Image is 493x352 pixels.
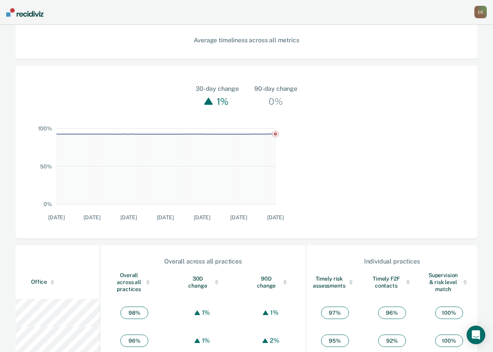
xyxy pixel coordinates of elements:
div: Office [31,279,97,285]
th: Toggle SortBy [16,265,100,299]
text: [DATE] [230,214,247,220]
div: Timely F2F contacts [370,275,413,289]
span: 96 % [378,307,406,319]
div: 1% [268,309,281,316]
div: 1% [215,94,231,109]
span: 92 % [378,335,406,347]
text: [DATE] [48,214,65,220]
div: 1% [200,337,212,344]
div: 30D change [184,275,222,289]
th: Toggle SortBy [363,265,420,299]
div: Overall across all practices [116,272,153,293]
div: Timely risk assessments [312,275,356,289]
th: Toggle SortBy [169,265,238,299]
text: [DATE] [194,214,210,220]
img: Recidiviz [6,8,43,17]
text: [DATE] [120,214,137,220]
div: 90D change [253,275,290,289]
div: 2% [268,337,281,344]
span: 100 % [435,335,463,347]
th: Toggle SortBy [238,265,306,299]
div: Open Intercom Messenger [467,326,485,344]
div: Overall across all practices [101,258,306,265]
div: 0% [267,94,285,109]
span: 97 % [321,307,349,319]
th: Toggle SortBy [306,265,363,299]
span: 100 % [435,307,463,319]
div: 1% [200,309,212,316]
div: 90-day change [254,84,297,94]
div: C C [474,6,487,18]
span: 95 % [321,335,349,347]
div: 30-day change [196,84,239,94]
div: Average timeliness across all metrics [47,36,446,44]
span: 96 % [120,335,148,347]
text: [DATE] [157,214,174,220]
text: [DATE] [267,214,284,220]
text: [DATE] [83,214,100,220]
th: Toggle SortBy [420,265,477,299]
div: Individual practices [307,258,477,265]
button: CC [474,6,487,18]
span: 98 % [120,307,148,319]
th: Toggle SortBy [100,265,169,299]
div: Supervision & risk level match [427,272,470,293]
